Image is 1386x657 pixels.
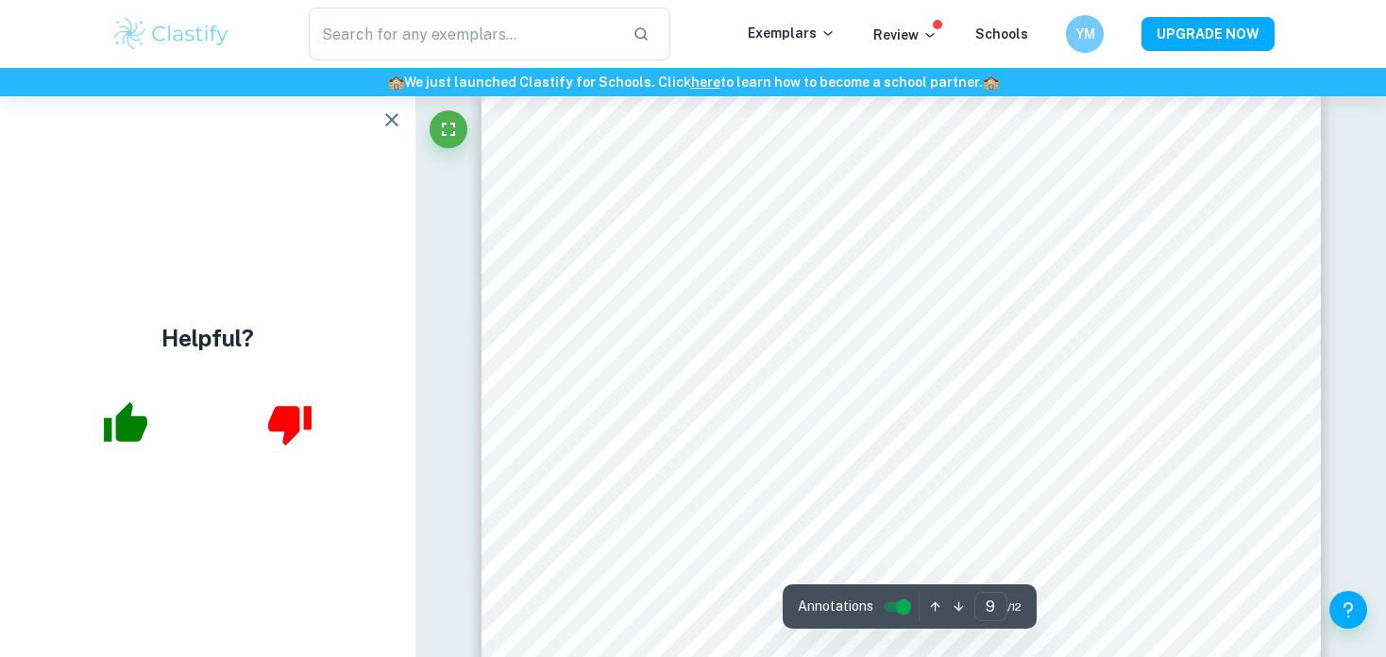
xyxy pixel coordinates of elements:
a: here [691,75,720,90]
p: Review [873,25,938,45]
button: Fullscreen [430,110,467,148]
p: Exemplars [748,23,836,43]
h6: We just launched Clastify for Schools. Click to learn how to become a school partner. [4,72,1382,93]
span: 🏫 [983,75,999,90]
span: / 12 [1007,598,1022,615]
a: Schools [975,26,1028,42]
button: YM [1066,15,1104,53]
img: Clastify logo [111,15,231,53]
span: 🏫 [388,75,404,90]
input: Search for any exemplars... [309,8,617,60]
span: Annotations [798,597,873,616]
button: Help and Feedback [1329,591,1367,629]
button: UPGRADE NOW [1141,17,1275,51]
h4: Helpful? [161,321,254,355]
h6: YM [1074,24,1096,44]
